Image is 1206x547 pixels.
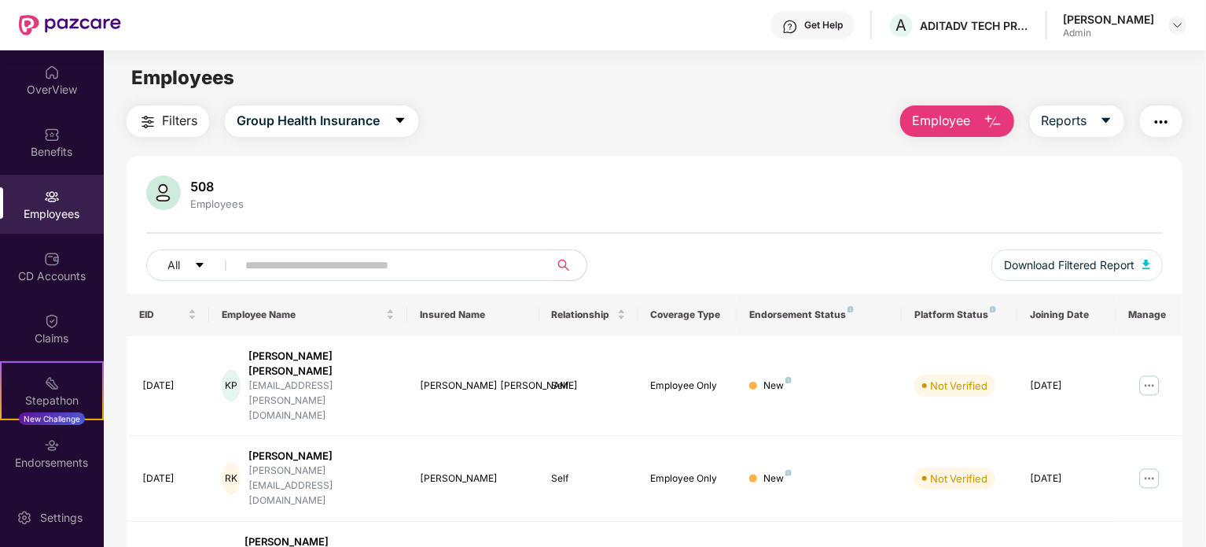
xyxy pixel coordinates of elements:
[1152,113,1171,131] img: svg+xml;base64,PHN2ZyB4bWxucz0iaHR0cDovL3d3dy53My5vcmcvMjAwMC9zdmciIHdpZHRoPSIyNCIgaGVpZ2h0PSIyNC...
[1137,466,1162,491] img: manageButton
[900,105,1014,137] button: Employee
[44,375,60,391] img: svg+xml;base64,PHN2ZyB4bWxucz0iaHR0cDovL3d3dy53My5vcmcvMjAwMC9zdmciIHdpZHRoPSIyMSIgaGVpZ2h0PSIyMC...
[552,309,614,321] span: Relationship
[127,294,209,336] th: EID
[222,309,383,321] span: Employee Name
[782,19,798,35] img: svg+xml;base64,PHN2ZyBpZD0iSGVscC0zMngzMiIgeG1sbnM9Imh0dHA6Ly93d3cudzMub3JnLzIwMDAvc3ZnIiB3aWR0aD...
[420,379,527,394] div: [PERSON_NAME] [PERSON_NAME]
[1063,12,1154,27] div: [PERSON_NAME]
[222,370,241,401] div: KP
[35,510,87,526] div: Settings
[920,18,1030,33] div: ADITADV TECH PRIVATE LIMITED
[44,438,60,453] img: svg+xml;base64,PHN2ZyBpZD0iRW5kb3JzZW1lbnRzIiB4bWxucz0iaHR0cDovL3d3dy53My5vcmcvMjAwMC9zdmciIHdpZH...
[1030,471,1104,486] div: [DATE]
[44,313,60,329] img: svg+xml;base64,PHN2ZyBpZD0iQ2xhaW0iIHhtbG5zPSJodHRwOi8vd3d3LnczLm9yZy8yMDAwL3N2ZyIgd2lkdGg9IjIwIi...
[1004,257,1134,274] span: Download Filtered Report
[1171,19,1184,31] img: svg+xml;base64,PHN2ZyBpZD0iRHJvcGRvd24tMzJ4MzIiIHhtbG5zPSJodHRwOi8vd3d3LnczLm9yZy8yMDAwL3N2ZyIgd2...
[1030,379,1104,394] div: [DATE]
[763,471,792,486] div: New
[651,471,725,486] div: Employee Only
[749,309,889,321] div: Endorsement Status
[763,379,792,394] div: New
[225,105,418,137] button: Group Health Insurancecaret-down
[17,510,32,526] img: svg+xml;base64,PHN2ZyBpZD0iU2V0dGluZy0yMHgyMCIgeG1sbnM9Imh0dHA6Ly93d3cudzMub3JnLzIwMDAvc3ZnIiB3aW...
[804,19,843,31] div: Get Help
[2,393,102,408] div: Stepathon
[142,471,197,486] div: [DATE]
[552,379,626,394] div: Self
[142,379,197,394] div: [DATE]
[552,471,626,486] div: Self
[194,260,205,272] span: caret-down
[1063,27,1154,39] div: Admin
[1142,260,1150,269] img: svg+xml;base64,PHN2ZyB4bWxucz0iaHR0cDovL3d3dy53My5vcmcvMjAwMC9zdmciIHhtbG5zOnhsaW5rPSJodHRwOi8vd3...
[187,198,247,210] div: Employees
[1137,373,1162,398] img: manageButton
[222,463,241,494] div: RK
[237,111,380,131] span: Group Health Insurance
[539,294,638,336] th: Relationship
[131,66,234,89] span: Employees
[187,179,247,194] div: 508
[44,251,60,267] img: svg+xml;base64,PHN2ZyBpZD0iQ0RfQWNjb3VudHMiIGRhdGEtbmFtZT0iQ0QgQWNjb3VudHMiIHhtbG5zPSJodHRwOi8vd3...
[638,294,737,336] th: Coverage Type
[209,294,407,336] th: Employee Name
[44,189,60,205] img: svg+xml;base64,PHN2ZyBpZD0iRW1wbG95ZWVzIiB4bWxucz0iaHR0cDovL3d3dy53My5vcmcvMjAwMC9zdmciIHdpZHRoPS...
[248,464,395,508] div: [PERSON_NAME][EMAIL_ADDRESS][DOMAIN_NAME]
[912,111,971,131] span: Employee
[548,249,587,281] button: search
[420,471,527,486] div: [PERSON_NAME]
[44,65,60,80] img: svg+xml;base64,PHN2ZyBpZD0iSG9tZSIgeG1sbnM9Imh0dHA6Ly93d3cudzMub3JnLzIwMDAvc3ZnIiB3aWR0aD0iMjAiIG...
[162,111,197,131] span: Filters
[248,349,395,379] div: [PERSON_NAME] [PERSON_NAME]
[248,449,395,464] div: [PERSON_NAME]
[930,471,987,486] div: Not Verified
[848,306,854,312] img: svg+xml;base64,PHN2ZyB4bWxucz0iaHR0cDovL3d3dy53My5vcmcvMjAwMC9zdmciIHdpZHRoPSI4IiBoZWlnaHQ9IjgiIH...
[914,309,1005,321] div: Platform Status
[407,294,539,336] th: Insured Name
[19,15,121,35] img: New Pazcare Logo
[146,249,242,281] button: Allcaret-down
[1042,111,1087,131] span: Reports
[785,377,792,383] img: svg+xml;base64,PHN2ZyB4bWxucz0iaHR0cDovL3d3dy53My5vcmcvMjAwMC9zdmciIHdpZHRoPSI4IiBoZWlnaHQ9IjgiIH...
[548,259,579,272] span: search
[146,176,181,210] img: svg+xml;base64,PHN2ZyB4bWxucz0iaHR0cDovL3d3dy53My5vcmcvMjAwMC9zdmciIHhtbG5zOnhsaW5rPSJodHRwOi8vd3...
[394,114,406,128] span: caret-down
[127,105,209,137] button: Filters
[1116,294,1182,336] th: Manage
[785,470,792,476] img: svg+xml;base64,PHN2ZyB4bWxucz0iaHR0cDovL3d3dy53My5vcmcvMjAwMC9zdmciIHdpZHRoPSI4IiBoZWlnaHQ9IjgiIH...
[896,16,907,35] span: A
[651,379,725,394] div: Employee Only
[990,306,996,312] img: svg+xml;base64,PHN2ZyB4bWxucz0iaHR0cDovL3d3dy53My5vcmcvMjAwMC9zdmciIHdpZHRoPSI4IiBoZWlnaHQ9IjgiIH...
[138,113,157,131] img: svg+xml;base64,PHN2ZyB4bWxucz0iaHR0cDovL3d3dy53My5vcmcvMjAwMC9zdmciIHdpZHRoPSIyNCIgaGVpZ2h0PSIyNC...
[248,379,395,423] div: [EMAIL_ADDRESS][PERSON_NAME][DOMAIN_NAME]
[991,249,1163,281] button: Download Filtered Report
[44,127,60,142] img: svg+xml;base64,PHN2ZyBpZD0iQmVuZWZpdHMiIHhtbG5zPSJodHRwOi8vd3d3LnczLm9yZy8yMDAwL3N2ZyIgd2lkdGg9Ij...
[930,378,987,394] div: Not Verified
[19,412,85,425] div: New Challenge
[1100,114,1112,128] span: caret-down
[984,113,1002,131] img: svg+xml;base64,PHN2ZyB4bWxucz0iaHR0cDovL3d3dy53My5vcmcvMjAwMC9zdmciIHhtbG5zOnhsaW5rPSJodHRwOi8vd3...
[1030,105,1124,137] button: Reportscaret-down
[167,257,180,274] span: All
[139,309,185,321] span: EID
[1017,294,1116,336] th: Joining Date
